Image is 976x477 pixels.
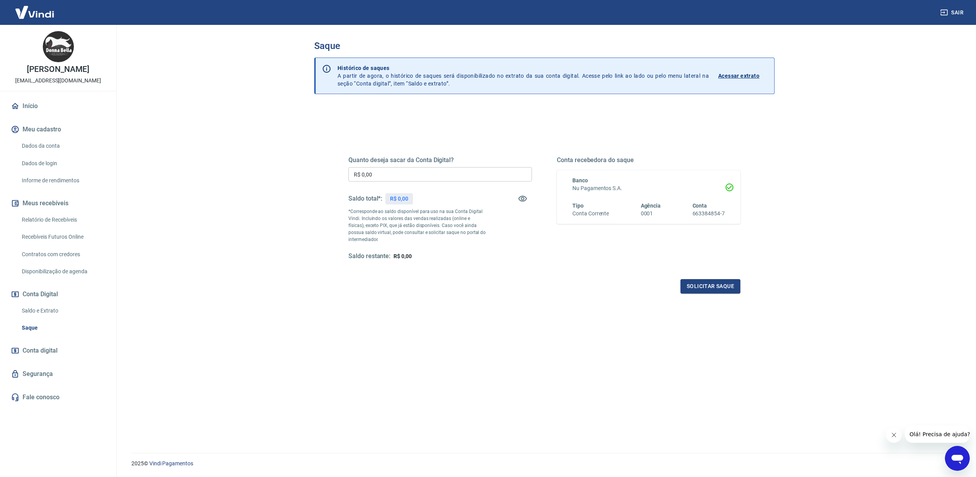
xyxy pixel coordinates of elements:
[348,156,532,164] h5: Quanto deseja sacar da Conta Digital?
[348,208,486,243] p: *Corresponde ao saldo disponível para uso na sua Conta Digital Vindi. Incluindo os valores das ve...
[149,460,193,467] a: Vindi Pagamentos
[641,210,661,218] h6: 0001
[27,65,89,73] p: [PERSON_NAME]
[19,212,107,228] a: Relatório de Recebíveis
[9,98,107,115] a: Início
[338,64,709,87] p: A partir de agora, o histórico de saques será disponibilizado no extrato da sua conta digital. Ac...
[314,40,775,51] h3: Saque
[905,426,970,443] iframe: Mensagem da empresa
[19,138,107,154] a: Dados da conta
[693,203,707,209] span: Conta
[5,5,65,12] span: Olá! Precisa de ajuda?
[338,64,709,72] p: Histórico de saques
[15,77,101,85] p: [EMAIL_ADDRESS][DOMAIN_NAME]
[939,5,967,20] button: Sair
[131,460,957,468] p: 2025 ©
[9,121,107,138] button: Meu cadastro
[886,427,902,443] iframe: Fechar mensagem
[394,253,412,259] span: R$ 0,00
[9,286,107,303] button: Conta Digital
[572,177,588,183] span: Banco
[680,279,740,294] button: Solicitar saque
[9,195,107,212] button: Meus recebíveis
[19,303,107,319] a: Saldo e Extrato
[19,173,107,189] a: Informe de rendimentos
[557,156,740,164] h5: Conta recebedora do saque
[19,246,107,262] a: Contratos com credores
[348,252,390,260] h5: Saldo restante:
[9,389,107,406] a: Fale conosco
[718,64,768,87] a: Acessar extrato
[19,320,107,336] a: Saque
[19,156,107,171] a: Dados de login
[348,195,382,203] h5: Saldo total*:
[19,229,107,245] a: Recebíveis Futuros Online
[19,264,107,280] a: Disponibilização de agenda
[945,446,970,471] iframe: Botão para abrir a janela de mensagens
[390,195,408,203] p: R$ 0,00
[572,210,609,218] h6: Conta Corrente
[9,365,107,383] a: Segurança
[693,210,725,218] h6: 663384854-7
[9,342,107,359] a: Conta digital
[43,31,74,62] img: 8b28409f-f43f-490a-a86e-04ac5f20bf19.jpeg
[572,203,584,209] span: Tipo
[572,184,725,192] h6: Nu Pagamentos S.A.
[23,345,58,356] span: Conta digital
[718,72,759,80] p: Acessar extrato
[641,203,661,209] span: Agência
[9,0,60,24] img: Vindi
